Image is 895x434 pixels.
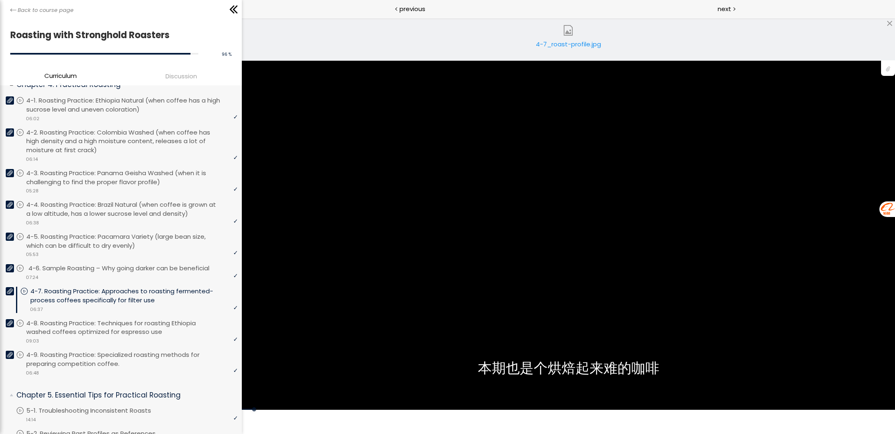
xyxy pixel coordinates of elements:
[26,128,238,155] p: 4-2. Roasting Practice: Colombia Washed (when coffee has high density and a high moisture content...
[26,156,38,163] span: 06:14
[26,274,38,281] span: 07:24
[10,27,227,43] h1: Roasting with Stronghold Roasters
[26,219,39,226] span: 06:38
[18,6,73,14] span: Back to course page
[563,25,574,36] img: attachment-image.png
[242,18,895,434] iframe: To enrich screen reader interactions, please activate Accessibility in Grammarly extension settings
[26,370,39,377] span: 06:48
[26,350,238,368] p: 4-9. Roasting Practice: Specialized roasting methods for preparing competition coffee.
[16,390,232,400] p: Chapter 5. Essential Tips for Practical Roasting
[10,6,73,14] a: Back to course page
[26,319,238,337] p: 4-8. Roasting Practice: Techniques for roasting Ethiopia washed coffees optimized for espresso use
[26,406,168,415] p: 5-1. Troubleshooting Inconsistent Roasts
[26,115,39,122] span: 06:02
[26,251,39,258] span: 05:53
[533,39,603,56] div: 4-7_roast-profile.jpg
[222,51,232,57] span: 96 %
[718,4,731,14] span: next
[399,4,425,14] span: previous
[28,264,226,273] p: 4-6. Sample Roasting – Why going darker can be beneficial
[26,96,238,114] p: 4-1. Roasting Practice: Ethiopia Natural (when coffee has a high sucrose level and uneven colorat...
[30,287,238,305] p: 4-7. Roasting Practice: Approaches to roasting fermented-process coffees specifically for filter use
[26,169,238,187] p: 4-3. Roasting Practice: Panama Geisha Washed (when it is challenging to find the proper flavor pr...
[26,187,39,194] span: 05:28
[26,338,39,345] span: 09:03
[26,416,36,423] span: 14:14
[26,200,238,218] p: 4-4. Roasting Practice: Brazil Natural (when coffee is grown at a low altitude, has a lower sucro...
[44,71,77,80] span: Curriculum
[26,232,238,250] p: 4-5. Roasting Practice: Pacamara Variety (large bean size, which can be difficult to dry evenly)
[30,306,43,313] span: 06:37
[165,71,197,81] span: Discussion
